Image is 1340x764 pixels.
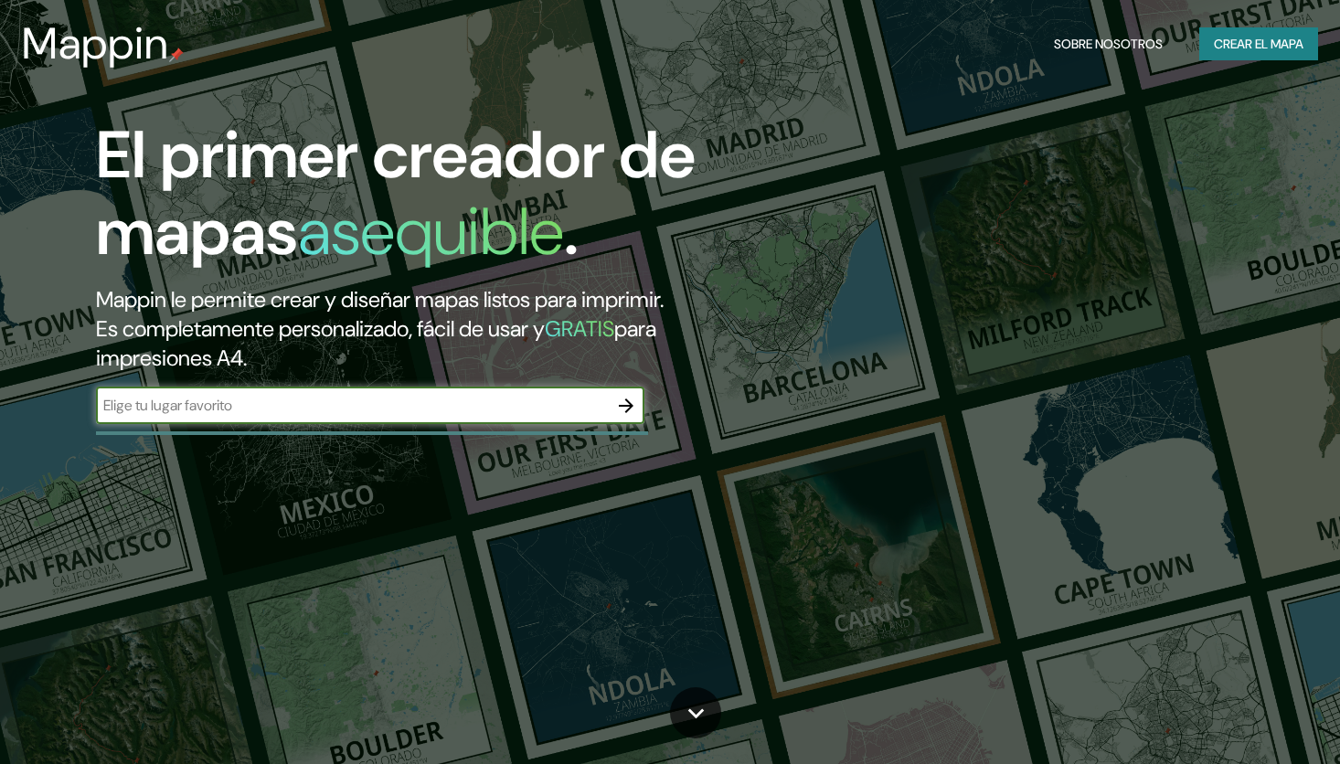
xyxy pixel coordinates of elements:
h5: GRATIS [545,314,614,343]
h1: El primer creador de mapas . [96,117,766,285]
h3: Mappin [22,18,169,69]
h1: asequible [298,189,564,274]
input: Elige tu lugar favorito [96,395,608,416]
button: Sobre nosotros [1047,27,1170,61]
h2: Mappin le permite crear y diseñar mapas listos para imprimir. Es completamente personalizado, fác... [96,285,766,373]
font: Sobre nosotros [1054,33,1163,56]
button: Crear el mapa [1199,27,1318,61]
font: Crear el mapa [1214,33,1303,56]
img: mappin-pin [169,48,184,62]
